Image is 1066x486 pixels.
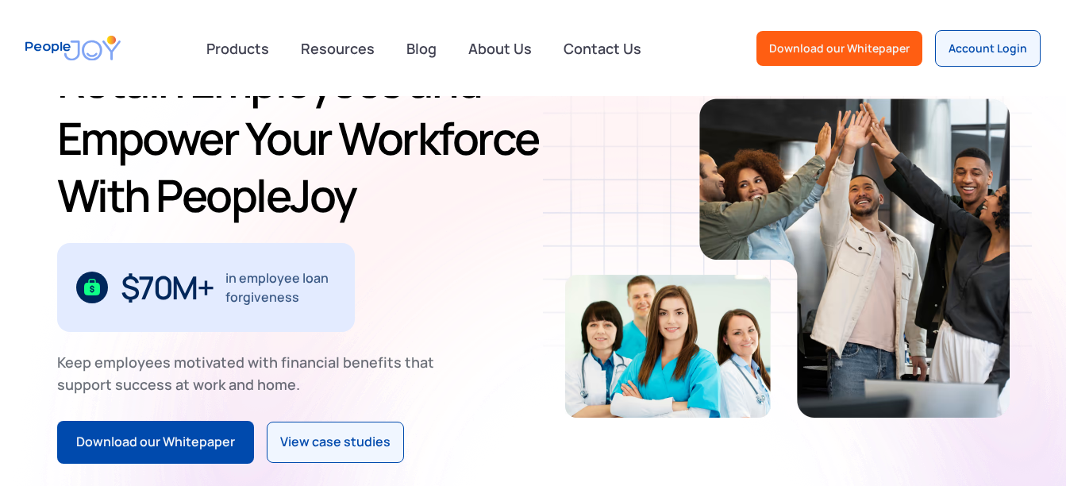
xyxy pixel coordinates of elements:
[459,31,541,66] a: About Us
[76,432,235,453] div: Download our Whitepaper
[554,31,651,66] a: Contact Us
[280,432,391,453] div: View case studies
[769,40,910,56] div: Download our Whitepaper
[267,422,404,463] a: View case studies
[756,31,922,66] a: Download our Whitepaper
[25,25,121,71] a: home
[225,268,336,307] div: in employee loan forgiveness
[57,421,254,464] a: Download our Whitepaper
[121,275,214,300] div: $70M+
[565,275,771,418] img: Retain-Employees-PeopleJoy
[935,30,1041,67] a: Account Login
[699,98,1010,418] img: Retain-Employees-PeopleJoy
[197,33,279,64] div: Products
[57,351,448,395] div: Keep employees motivated with financial benefits that support success at work and home.
[949,40,1027,56] div: Account Login
[57,52,552,224] h1: Retain Employees and Empower Your Workforce With PeopleJoy
[397,31,446,66] a: Blog
[291,31,384,66] a: Resources
[57,243,355,332] div: 1 / 3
